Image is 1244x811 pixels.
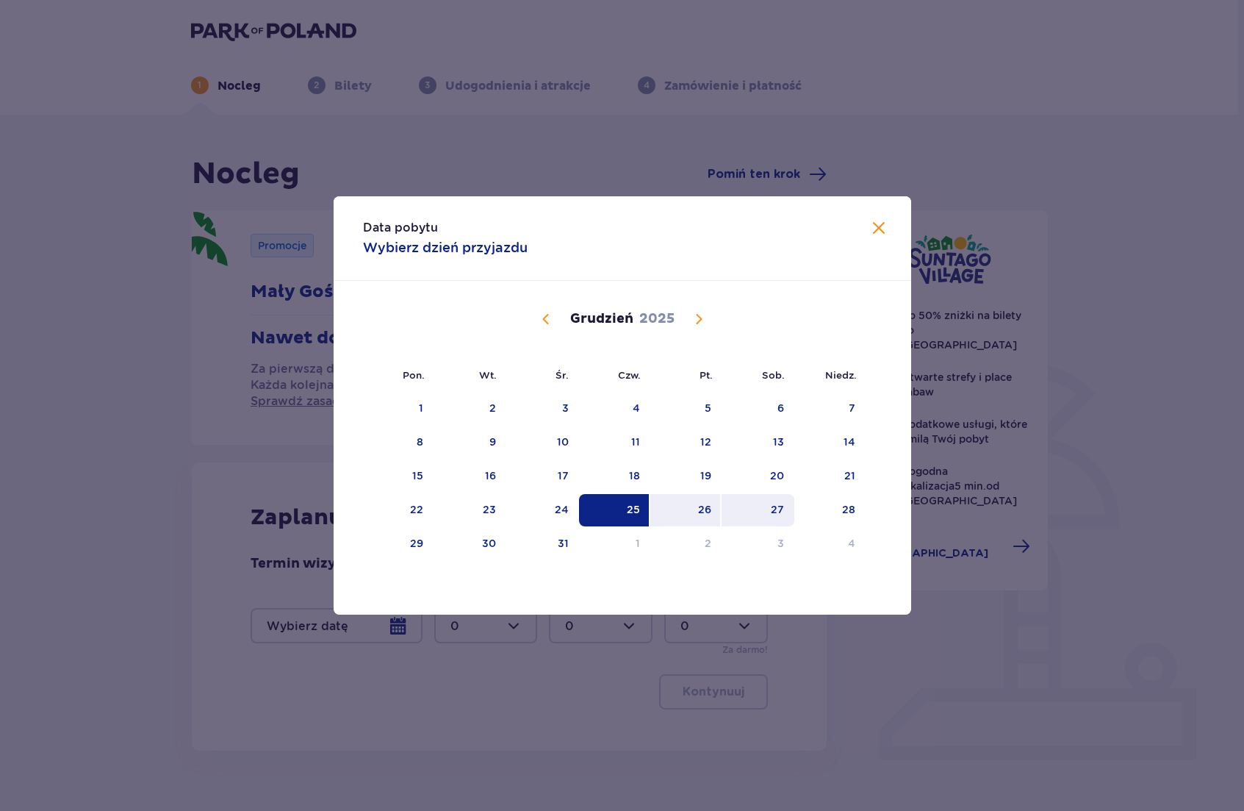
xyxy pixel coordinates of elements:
td: 9 [434,426,506,459]
td: 2 [650,528,722,560]
div: 18 [629,468,640,483]
td: 26 [650,494,722,526]
div: 17 [558,468,569,483]
div: 4 [848,536,855,551]
td: 14 [794,426,866,459]
small: Pt. [700,369,713,381]
p: Data pobytu [363,220,438,236]
td: 30 [434,528,506,560]
p: 2025 [639,310,675,328]
div: 8 [417,435,423,449]
td: 16 [434,460,506,493]
button: Zamknij [870,220,888,238]
div: 24 [555,502,569,517]
div: 13 [773,435,784,449]
td: 5 [650,393,722,425]
td: 28 [794,494,866,526]
td: 4 [579,393,650,425]
td: 23 [434,494,506,526]
small: Śr. [556,369,569,381]
p: Grudzień [570,310,633,328]
div: 14 [844,435,855,449]
td: 17 [506,460,579,493]
td: 21 [794,460,866,493]
td: 20 [722,460,794,493]
div: 22 [410,502,423,517]
div: 6 [777,401,784,415]
div: 25 [627,502,640,517]
td: 10 [506,426,579,459]
div: 1 [636,536,640,551]
td: 3 [722,528,794,560]
div: 27 [771,502,784,517]
p: Wybierz dzień przyjazdu [363,239,528,257]
td: 8 [363,426,434,459]
td: 18 [579,460,650,493]
td: 7 [794,393,866,425]
td: 15 [363,460,434,493]
td: 6 [722,393,794,425]
div: 26 [698,502,711,517]
div: 23 [483,502,496,517]
div: 10 [557,435,569,449]
button: Poprzedni miesiąc [537,310,555,328]
div: 5 [705,401,711,415]
button: Następny miesiąc [690,310,708,328]
div: 7 [849,401,855,415]
td: 3 [506,393,579,425]
small: Czw. [618,369,641,381]
div: 2 [489,401,496,415]
td: 13 [722,426,794,459]
div: 21 [844,468,855,483]
div: 19 [700,468,711,483]
td: 24 [506,494,579,526]
td: 2 [434,393,506,425]
small: Sob. [762,369,785,381]
div: 9 [489,435,496,449]
small: Wt. [479,369,497,381]
div: 15 [412,468,423,483]
td: 1 [363,393,434,425]
div: 31 [558,536,569,551]
small: Niedz. [825,369,857,381]
div: 20 [770,468,784,483]
td: 29 [363,528,434,560]
td: 12 [650,426,722,459]
small: Pon. [403,369,425,381]
div: 1 [419,401,423,415]
div: 3 [777,536,784,551]
div: 30 [482,536,496,551]
div: 12 [700,435,711,449]
td: 27 [722,494,794,526]
div: 3 [562,401,569,415]
div: 11 [631,435,640,449]
td: Data zaznaczona. czwartek, 25 grudnia 2025 [579,494,650,526]
div: 4 [633,401,640,415]
div: 16 [485,468,496,483]
div: 2 [705,536,711,551]
td: 31 [506,528,579,560]
td: 11 [579,426,650,459]
td: 1 [579,528,650,560]
div: 28 [842,502,855,517]
td: 19 [650,460,722,493]
td: 4 [794,528,866,560]
td: 22 [363,494,434,526]
div: 29 [410,536,423,551]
